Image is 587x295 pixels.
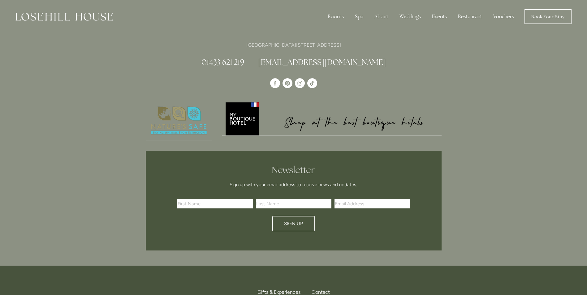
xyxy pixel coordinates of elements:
span: Gifts & Experiences [257,289,300,295]
h2: Newsletter [179,165,408,176]
img: Losehill House [15,13,113,21]
a: Book Your Stay [524,9,572,24]
a: Losehill House Hotel & Spa [270,78,280,88]
p: [GEOGRAPHIC_DATA][STREET_ADDRESS] [146,41,442,49]
a: Pinterest [283,78,292,88]
span: Sign Up [284,221,303,226]
a: Instagram [295,78,305,88]
img: Nature's Safe - Logo [146,101,212,140]
div: Restaurant [453,11,487,23]
button: Sign Up [272,216,315,231]
a: My Boutique Hotel - Logo [222,101,442,136]
a: TikTok [307,78,317,88]
div: Weddings [395,11,426,23]
div: About [369,11,393,23]
div: Spa [350,11,368,23]
input: First Name [177,199,253,208]
div: Events [427,11,452,23]
input: Email Address [335,199,410,208]
a: Vouchers [488,11,519,23]
img: My Boutique Hotel - Logo [222,101,442,135]
a: [EMAIL_ADDRESS][DOMAIN_NAME] [258,57,386,67]
input: Last Name [256,199,331,208]
p: Sign up with your email address to receive news and updates. [179,181,408,188]
a: 01433 621 219 [201,57,244,67]
div: Rooms [323,11,349,23]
